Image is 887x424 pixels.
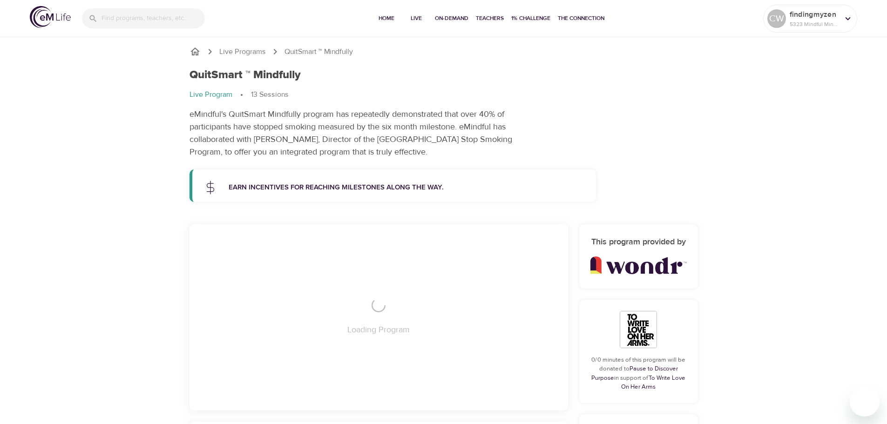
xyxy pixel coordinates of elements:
[284,47,353,57] p: QuitSmart ™ Mindfully
[590,356,687,392] p: 0/0 minutes of this program will be donated to in support of
[476,13,504,23] span: Teachers
[219,47,266,57] a: Live Programs
[591,365,678,382] a: Pause to Discover Purpose
[190,89,232,100] p: Live Program
[850,387,880,417] iframe: Button to launch messaging window
[558,13,604,23] span: The Connection
[767,9,786,28] div: CW
[435,13,468,23] span: On-Demand
[375,13,398,23] span: Home
[190,68,301,82] h1: QuitSmart ™ Mindfully
[590,256,687,275] img: wondr_new.png
[190,89,698,101] nav: breadcrumb
[405,13,427,23] span: Live
[590,236,687,249] h6: This program provided by
[190,46,698,57] nav: breadcrumb
[102,8,205,28] input: Find programs, teachers, etc...
[790,9,839,20] p: findingmyzen
[347,323,410,336] p: Loading Program
[229,182,585,193] p: Earn incentives for reaching milestones along the way.
[251,89,289,100] p: 13 Sessions
[30,6,71,28] img: logo
[190,108,539,158] p: eMindful's QuitSmart Mindfully program has repeatedly demonstrated that over 40% of participants ...
[511,13,550,23] span: 1% Challenge
[621,374,685,391] a: To Write Love On Her Arms
[790,20,839,28] p: 5323 Mindful Minutes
